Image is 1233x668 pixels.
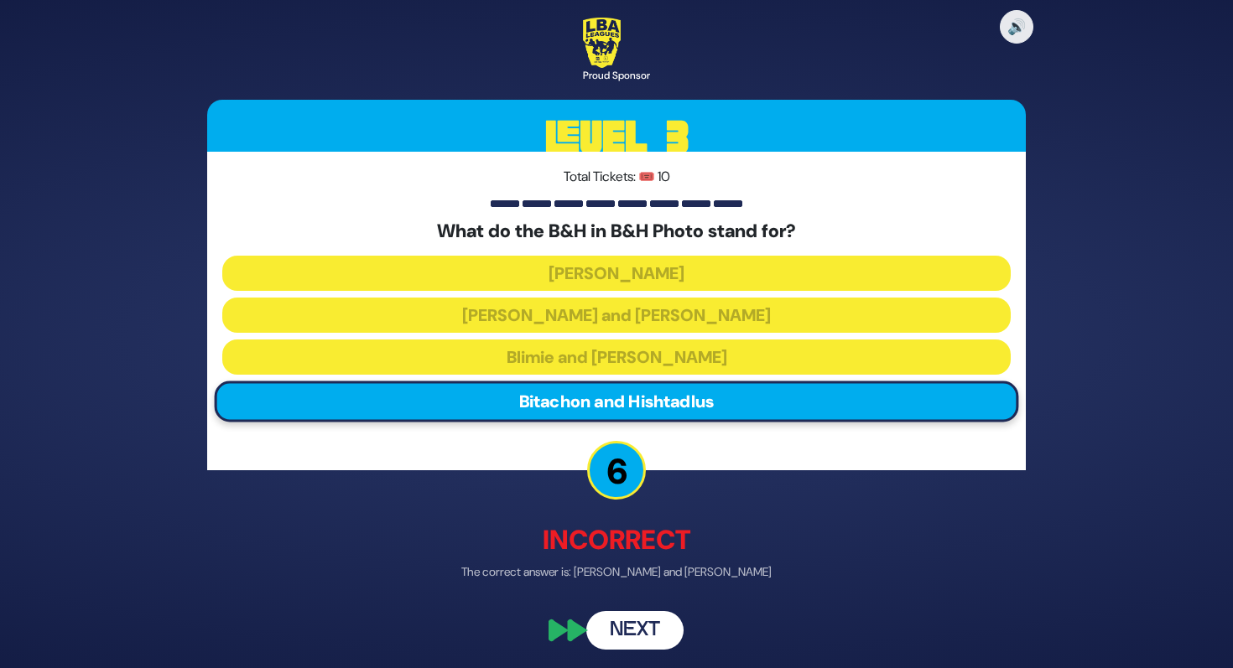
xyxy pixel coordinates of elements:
p: The correct answer is: [PERSON_NAME] and [PERSON_NAME] [207,564,1026,582]
button: [PERSON_NAME] [222,256,1011,292]
h5: What do the B&H in B&H Photo stand for? [222,220,1011,242]
h3: Level 3 [207,100,1026,175]
div: Proud Sponsor [583,68,650,83]
p: Incorrect [207,520,1026,561]
p: 6 [587,442,646,500]
button: [PERSON_NAME] and [PERSON_NAME] [222,298,1011,334]
button: 🔊 [1000,10,1033,44]
button: Blimie and [PERSON_NAME] [222,340,1011,375]
p: Total Tickets: 🎟️ 10 [222,167,1011,187]
button: Next [586,612,684,650]
img: LBA [583,18,621,68]
button: Bitachon and Hishtadlus [215,381,1019,422]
